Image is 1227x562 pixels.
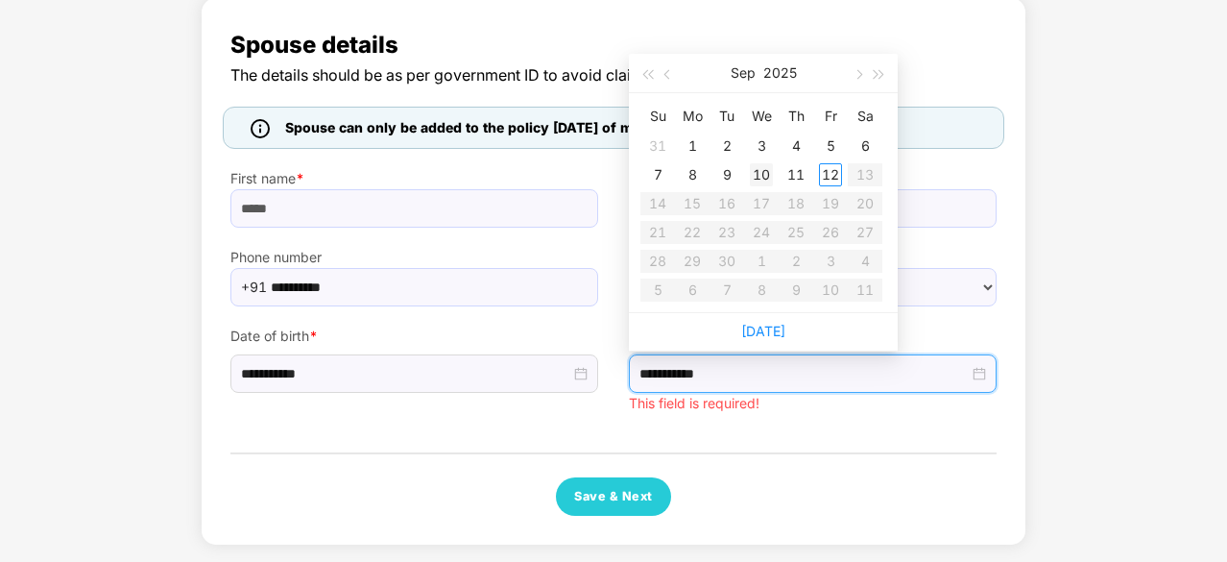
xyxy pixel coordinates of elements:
th: Sa [848,101,882,132]
td: 2025-09-02 [710,132,744,160]
a: [DATE] [741,323,785,339]
th: Th [779,101,813,132]
div: 5 [819,134,842,158]
div: 11 [784,163,807,186]
span: +91 [241,273,267,302]
td: 2025-09-06 [848,132,882,160]
div: 4 [784,134,807,158]
td: 2025-08-31 [640,132,675,160]
td: 2025-09-05 [813,132,848,160]
div: 2 [715,134,738,158]
th: Su [640,101,675,132]
button: 2025 [763,54,797,92]
td: 2025-09-01 [675,132,710,160]
td: 2025-09-11 [779,160,813,189]
div: 31 [646,134,669,158]
span: Spouse details [230,27,997,63]
td: 2025-09-08 [675,160,710,189]
div: 1 [681,134,704,158]
div: 3 [750,134,773,158]
th: Tu [710,101,744,132]
div: 12 [819,163,842,186]
th: Fr [813,101,848,132]
div: 6 [854,134,877,158]
div: 7 [646,163,669,186]
td: 2025-09-10 [744,160,779,189]
label: Phone number [230,247,598,268]
div: 9 [715,163,738,186]
label: First name [230,168,598,189]
span: Spouse can only be added to the policy [DATE] of marriage. [285,117,684,138]
td: 2025-09-07 [640,160,675,189]
button: Save & Next [556,477,671,516]
label: Date of birth [230,326,598,347]
td: 2025-09-04 [779,132,813,160]
button: Sep [731,54,756,92]
td: 2025-09-09 [710,160,744,189]
div: 8 [681,163,704,186]
span: The details should be as per government ID to avoid claim rejections. [230,63,997,87]
img: icon [251,119,270,138]
span: This field is required! [629,395,759,411]
td: 2025-09-03 [744,132,779,160]
th: We [744,101,779,132]
th: Mo [675,101,710,132]
td: 2025-09-12 [813,160,848,189]
div: 10 [750,163,773,186]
